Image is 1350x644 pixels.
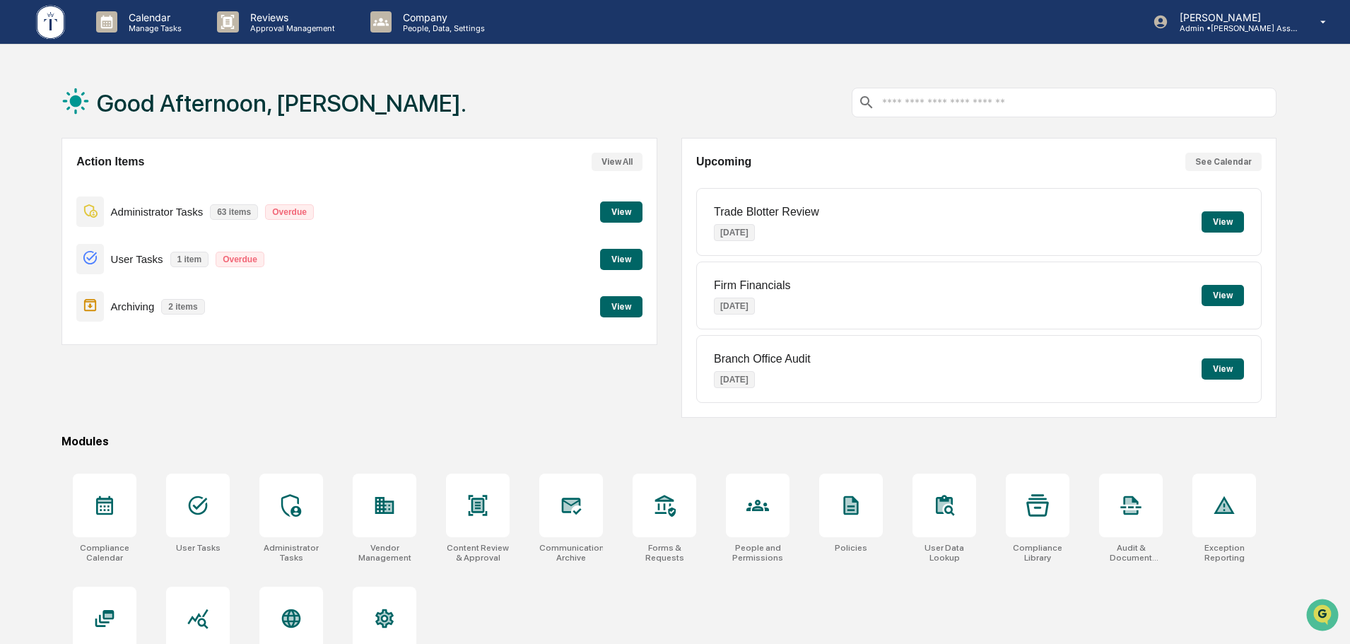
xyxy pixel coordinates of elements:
p: [DATE] [714,224,755,241]
button: View [600,249,642,270]
div: User Data Lookup [912,543,976,563]
p: Archiving [111,300,155,312]
div: 🔎 [14,279,25,291]
img: 1746055101610-c473b297-6a78-478c-a979-82029cc54cd1 [28,193,40,204]
h2: Upcoming [696,156,751,168]
button: View [600,296,642,317]
span: Preclearance [28,251,91,265]
div: Content Review & Approval [446,543,510,563]
button: See Calendar [1185,153,1262,171]
span: [PERSON_NAME] [44,192,115,204]
div: We're available if you need us! [48,122,179,134]
div: Compliance Calendar [73,543,136,563]
a: View [600,252,642,265]
p: Manage Tasks [117,23,189,33]
button: View All [592,153,642,171]
p: Company [392,11,492,23]
p: 2 items [161,299,204,315]
p: People, Data, Settings [392,23,492,33]
img: 1746055101610-c473b297-6a78-478c-a979-82029cc54cd1 [14,108,40,134]
p: Overdue [216,252,264,267]
button: View [1202,285,1244,306]
p: How can we help? [14,30,257,52]
div: Past conversations [14,157,90,168]
div: Forms & Requests [633,543,696,563]
p: Admin • [PERSON_NAME] Asset Management LLC [1168,23,1300,33]
div: 🗄️ [102,252,114,264]
p: Approval Management [239,23,342,33]
a: View [600,299,642,312]
span: Data Lookup [28,278,89,292]
p: Trade Blotter Review [714,206,819,218]
iframe: Open customer support [1305,597,1343,636]
h2: Action Items [76,156,144,168]
p: [DATE] [714,298,755,315]
a: 🔎Data Lookup [8,272,95,298]
div: Audit & Document Logs [1099,543,1163,563]
div: Vendor Management [353,543,416,563]
h1: Good Afternoon, [PERSON_NAME]. [97,89,466,117]
span: • [117,192,122,204]
div: People and Permissions [726,543,790,563]
button: See all [219,154,257,171]
div: 🖐️ [14,252,25,264]
p: [PERSON_NAME] [1168,11,1300,23]
p: Branch Office Audit [714,353,811,365]
span: Attestations [117,251,175,265]
p: Reviews [239,11,342,23]
div: Communications Archive [539,543,603,563]
p: Calendar [117,11,189,23]
span: [DATE] [125,192,154,204]
div: Modules [61,435,1276,448]
div: User Tasks [176,543,221,553]
div: Compliance Library [1006,543,1069,563]
p: User Tasks [111,253,163,265]
p: 1 item [170,252,209,267]
button: View [600,201,642,223]
input: Clear [37,64,233,79]
a: View [600,204,642,218]
div: Administrator Tasks [259,543,323,563]
div: Exception Reporting [1192,543,1256,563]
button: Start new chat [240,112,257,129]
button: View [1202,358,1244,380]
div: Start new chat [48,108,232,122]
div: Policies [835,543,867,553]
p: 63 items [210,204,258,220]
p: Firm Financials [714,279,790,292]
p: [DATE] [714,371,755,388]
img: Cameron Burns [14,179,37,201]
a: 🖐️Preclearance [8,245,97,271]
img: logo [34,3,68,42]
button: View [1202,211,1244,233]
p: Administrator Tasks [111,206,204,218]
a: Powered byPylon [100,312,171,323]
span: Pylon [141,312,171,323]
a: 🗄️Attestations [97,245,181,271]
p: Overdue [265,204,314,220]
